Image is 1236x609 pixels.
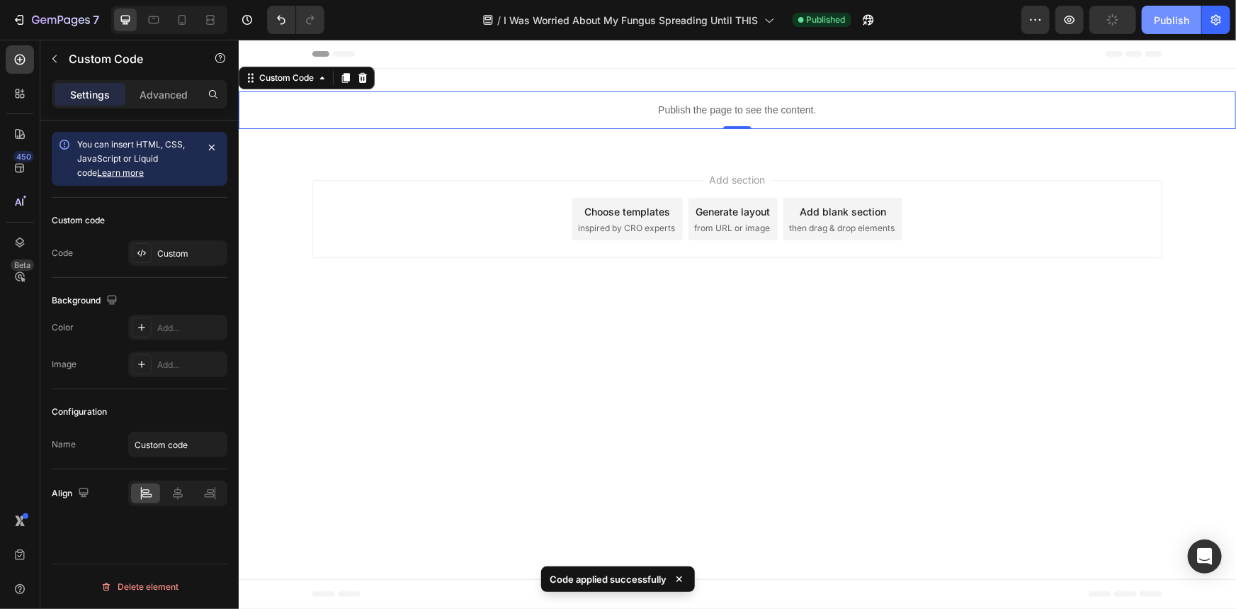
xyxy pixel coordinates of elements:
[561,164,647,179] div: Add blank section
[52,214,105,227] div: Custom code
[52,291,120,311] div: Background
[458,164,532,179] div: Generate layout
[1188,540,1222,574] div: Open Intercom Messenger
[140,87,188,102] p: Advanced
[13,151,34,162] div: 450
[157,359,224,371] div: Add...
[807,13,846,26] span: Published
[267,6,324,34] div: Undo/Redo
[70,87,110,102] p: Settings
[465,133,533,147] span: Add section
[455,182,531,195] span: from URL or image
[52,358,76,371] div: Image
[550,572,667,586] p: Code applied successfully
[239,40,1236,609] iframe: Design area
[6,6,106,34] button: 7
[1154,13,1189,28] div: Publish
[52,406,107,418] div: Configuration
[550,182,656,195] span: then drag & drop elements
[339,182,436,195] span: inspired by CRO experts
[77,139,185,178] span: You can insert HTML, CSS, JavaScript or Liquid code
[101,579,178,596] div: Delete element
[346,164,432,179] div: Choose templates
[52,484,92,503] div: Align
[1142,6,1201,34] button: Publish
[93,11,99,28] p: 7
[504,13,759,28] span: I Was Worried About My Fungus Spreading Until THIS
[52,321,74,334] div: Color
[11,259,34,271] div: Beta
[157,322,224,335] div: Add...
[52,576,227,598] button: Delete element
[498,13,501,28] span: /
[52,438,76,451] div: Name
[52,247,73,259] div: Code
[69,50,189,67] p: Custom Code
[157,247,224,260] div: Custom
[97,167,144,178] a: Learn more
